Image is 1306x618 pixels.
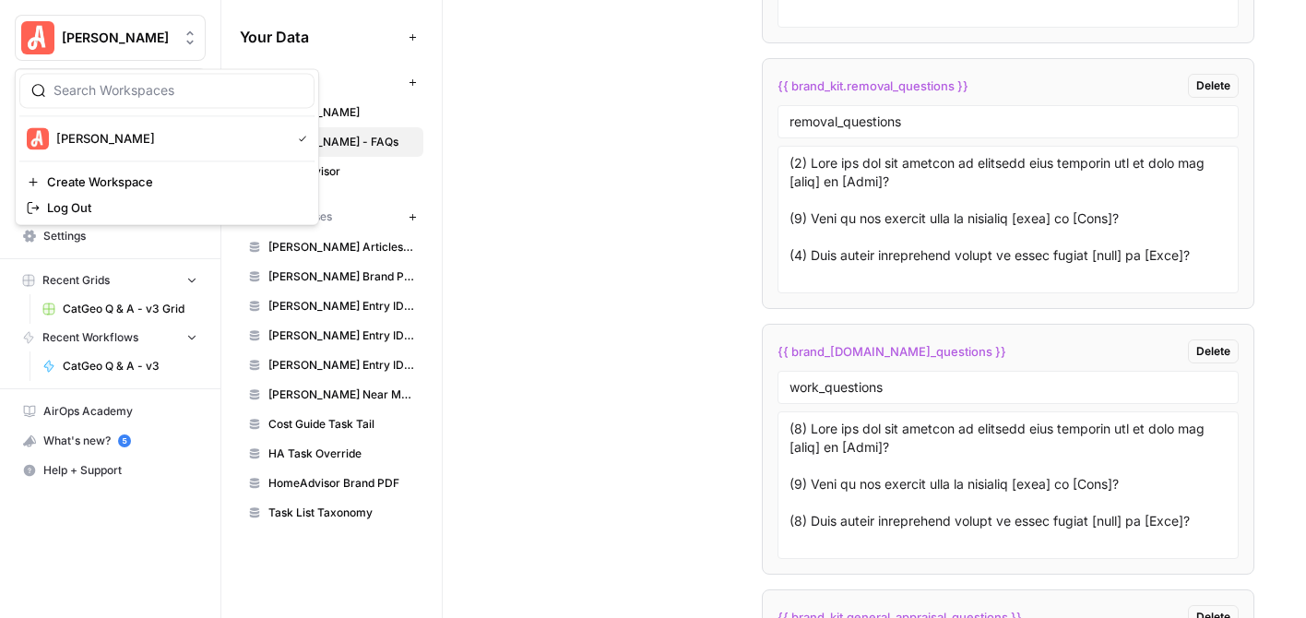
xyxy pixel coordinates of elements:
[778,77,968,95] span: {{ brand_kit.removal_questions }}
[47,198,300,217] span: Log Out
[34,351,206,381] a: CatGeo Q & A - v3
[19,169,315,195] a: Create Workspace
[268,416,415,433] span: Cost Guide Task Tail
[790,154,1227,285] textarea: (2) Lore ips dol sit ametcon ad elitsedd eius temporin utl et dolo mag [aliq] en [Admi]? (9) Veni...
[240,291,423,321] a: [PERSON_NAME] Entry IDs: Location
[240,351,423,380] a: [PERSON_NAME] Entry IDs: Unified Task
[240,498,423,528] a: Task List Taxonomy
[15,15,206,61] button: Workspace: Angi
[240,262,423,291] a: [PERSON_NAME] Brand PDF
[240,157,423,186] a: HomeAdvisor
[15,426,206,456] button: What's new? 5
[268,298,415,315] span: [PERSON_NAME] Entry IDs: Location
[268,327,415,344] span: [PERSON_NAME] Entry IDs: Questions
[268,134,415,150] span: [PERSON_NAME] - FAQs
[15,324,206,351] button: Recent Workflows
[240,439,423,469] a: HA Task Override
[240,380,423,410] a: [PERSON_NAME] Near Me Sitemap
[268,386,415,403] span: [PERSON_NAME] Near Me Sitemap
[56,129,283,148] span: [PERSON_NAME]
[268,446,415,462] span: HA Task Override
[240,127,423,157] a: [PERSON_NAME] - FAQs
[15,267,206,294] button: Recent Grids
[268,268,415,285] span: [PERSON_NAME] Brand PDF
[122,436,126,446] text: 5
[42,329,138,346] span: Recent Workflows
[1188,74,1239,98] button: Delete
[1196,343,1230,360] span: Delete
[118,434,131,447] a: 5
[790,113,1227,130] input: Variable Name
[43,228,197,244] span: Settings
[240,98,423,127] a: [PERSON_NAME]
[240,321,423,351] a: [PERSON_NAME] Entry IDs: Questions
[1188,339,1239,363] button: Delete
[268,357,415,374] span: [PERSON_NAME] Entry IDs: Unified Task
[15,397,206,426] a: AirOps Academy
[62,29,173,47] span: [PERSON_NAME]
[42,272,110,289] span: Recent Grids
[15,456,206,485] button: Help + Support
[34,294,206,324] a: CatGeo Q & A - v3 Grid
[240,410,423,439] a: Cost Guide Task Tail
[268,104,415,121] span: [PERSON_NAME]
[790,379,1227,396] input: Variable Name
[240,26,401,48] span: Your Data
[790,420,1227,551] textarea: (8) Lore ips dol sit ametcon ad elitsedd eius temporin utl et dolo mag [aliq] en [Admi]? (9) Veni...
[268,475,415,492] span: HomeAdvisor Brand PDF
[268,505,415,521] span: Task List Taxonomy
[19,195,315,220] a: Log Out
[43,403,197,420] span: AirOps Academy
[240,232,423,262] a: [PERSON_NAME] Articles Sitemaps
[43,462,197,479] span: Help + Support
[63,301,197,317] span: CatGeo Q & A - v3 Grid
[15,221,206,251] a: Settings
[47,172,300,191] span: Create Workspace
[27,127,49,149] img: Angi Logo
[16,427,205,455] div: What's new?
[240,469,423,498] a: HomeAdvisor Brand PDF
[53,81,303,100] input: Search Workspaces
[268,163,415,180] span: HomeAdvisor
[63,358,197,374] span: CatGeo Q & A - v3
[15,68,319,225] div: Workspace: Angi
[778,342,1006,361] span: {{ brand_[DOMAIN_NAME]_questions }}
[1196,77,1230,94] span: Delete
[21,21,54,54] img: Angi Logo
[268,239,415,256] span: [PERSON_NAME] Articles Sitemaps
